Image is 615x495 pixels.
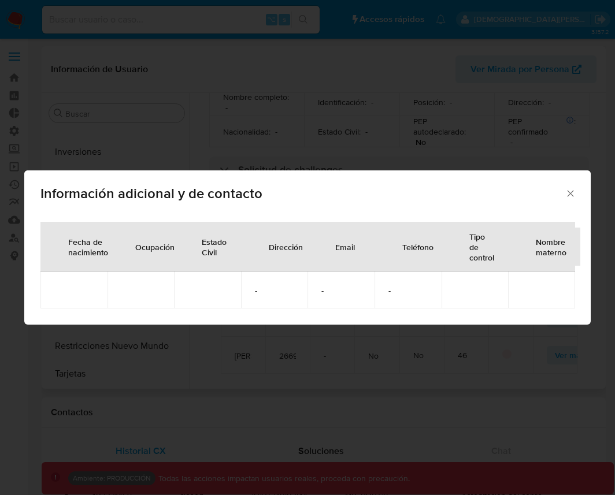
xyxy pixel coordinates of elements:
span: - [255,285,294,296]
span: - [321,285,361,296]
div: Teléfono [388,233,447,260]
div: Email [321,233,369,260]
span: Información adicional y de contacto [40,187,565,200]
div: Dirección [255,233,317,260]
span: - [388,285,428,296]
div: Estado Civil [188,228,240,266]
div: Fecha de nacimiento [54,228,122,266]
div: Ocupación [121,233,188,260]
div: Tipo de control [455,222,508,271]
div: Nombre materno [522,228,580,266]
button: Cerrar [565,188,575,198]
